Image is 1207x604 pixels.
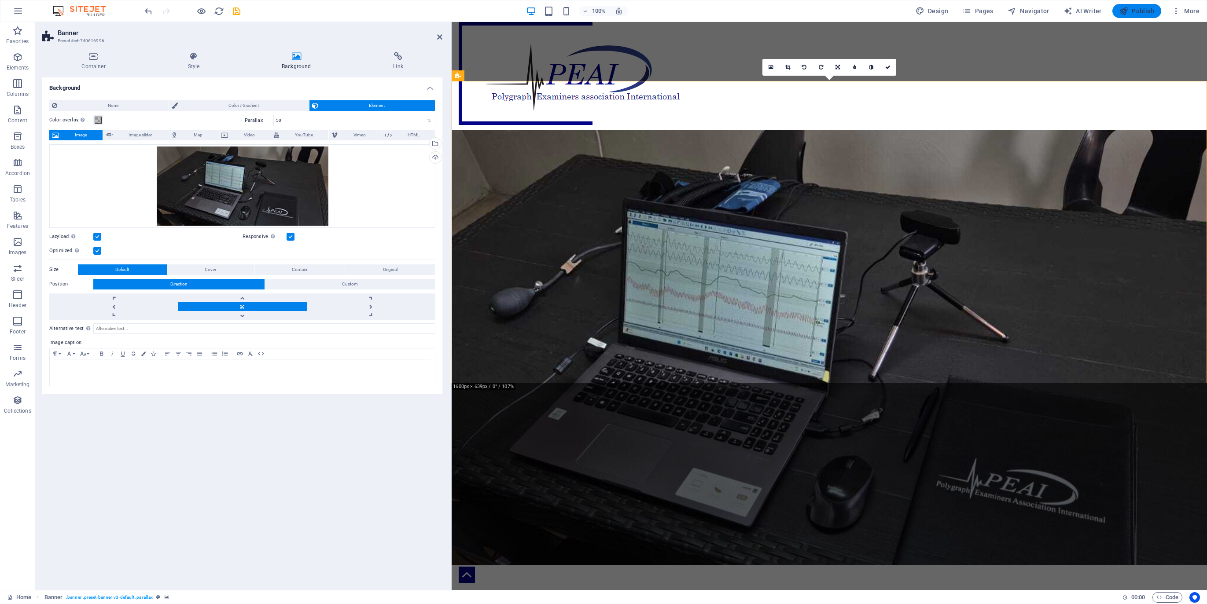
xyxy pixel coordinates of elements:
p: Marketing [5,381,29,388]
button: YouTube [271,130,328,140]
button: Clear Formatting [245,348,256,359]
h4: Background [42,77,442,93]
h4: Link [354,52,442,70]
span: AI Writer [1063,7,1102,15]
button: save [231,6,242,16]
button: Italic (Ctrl+I) [107,348,118,359]
p: Favorites [6,38,29,45]
span: More [1172,7,1200,15]
p: Content [8,117,27,124]
span: Cover [205,264,216,275]
a: Click to cancel selection. Double-click to open Pages [7,592,31,603]
div: peaihomepage-QUSs-l2sTTBdqRVMFJoUOw.jpeg [49,144,435,228]
p: Columns [7,91,29,98]
i: On resize automatically adjust zoom level to fit chosen device. [615,7,623,15]
i: Undo: Change image (Ctrl+Z) [144,6,154,16]
button: Image [49,130,103,140]
span: Original [383,264,397,275]
p: Tables [10,196,26,203]
button: Navigator [1004,4,1053,18]
p: Elements [7,64,29,71]
label: Size [49,264,78,275]
button: Bold (Ctrl+B) [96,348,107,359]
span: Default [115,264,129,275]
button: HTML [382,130,435,140]
span: . banner .preset-banner-v3-default .parallax [66,592,153,603]
div: Design (Ctrl+Alt+Y) [912,4,952,18]
p: Collections [4,407,31,414]
button: 100% [579,6,610,16]
button: Element [309,100,435,111]
button: Contain [254,264,345,275]
button: Icons [148,348,158,359]
button: Color / Gradient [169,100,309,111]
span: None [60,100,166,111]
button: reload [213,6,224,16]
button: Colors [139,348,148,359]
button: Strikethrough [128,348,139,359]
button: Usercentrics [1189,592,1200,603]
i: Reload page [214,6,224,16]
span: Element [321,100,432,111]
a: Rotate left 90° [796,59,813,76]
button: Click here to leave preview mode and continue editing [196,6,206,16]
button: Ordered List [220,348,230,359]
button: Code [1152,592,1182,603]
button: Direction [93,279,265,289]
span: Click to select. Double-click to edit [44,592,63,603]
p: Features [7,223,28,230]
span: Image [62,130,100,140]
span: HTML [394,130,432,140]
span: Code [1156,592,1178,603]
nav: breadcrumb [44,592,169,603]
h2: Banner [58,29,442,37]
label: Alternative text [49,323,93,334]
button: Font Size [78,348,92,359]
span: Color / Gradient [180,100,306,111]
a: Crop mode [779,59,796,76]
button: Custom [265,279,435,289]
h4: Container [42,52,148,70]
span: Navigator [1008,7,1049,15]
button: Align Left [162,348,173,359]
span: Pages [962,7,993,15]
span: : [1137,594,1139,600]
button: Pages [959,4,997,18]
p: Accordion [5,170,30,177]
i: This element contains a background [164,595,169,600]
button: Map [168,130,218,140]
button: Paragraph Format [50,348,64,359]
p: Boxes [11,143,25,150]
span: 00 00 [1131,592,1145,603]
a: Rotate right 90° [813,59,829,76]
p: Forms [10,355,26,362]
h3: Preset #ed-740616996 [58,37,425,45]
button: Underline (Ctrl+U) [118,348,128,359]
button: Align Center [173,348,184,359]
span: Publish [1119,7,1154,15]
button: Align Right [184,348,194,359]
button: HTML [256,348,266,359]
label: Image caption [49,337,435,348]
button: Original [345,264,435,275]
p: Images [9,249,27,256]
button: Video [218,130,270,140]
span: Image slider [115,130,165,140]
button: More [1168,4,1203,18]
span: Vimeo [340,130,379,140]
label: Parallax [245,118,273,123]
input: Alternative text... [93,323,435,334]
span: YouTube [282,130,326,140]
p: Slider [11,275,25,282]
button: None [49,100,169,111]
button: Default [78,264,167,275]
label: Position [49,279,93,289]
a: Greyscale [863,59,879,76]
span: Direction [170,279,188,289]
h4: Background [243,52,354,70]
button: Insert Link [235,348,245,359]
button: AI Writer [1060,4,1105,18]
span: Custom [342,279,358,289]
a: Change orientation [829,59,846,76]
label: Color overlay [49,115,93,125]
